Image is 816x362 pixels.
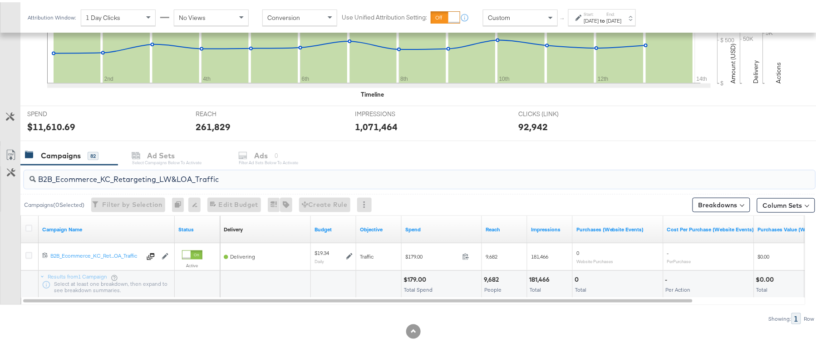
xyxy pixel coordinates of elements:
a: The number of people your ad was served to. [486,224,524,231]
span: Delivering [230,251,255,258]
span: 9,682 [486,251,497,258]
text: Amount (USD) [729,41,737,81]
span: Per Action [666,284,691,291]
input: Search Campaigns by Name, ID or Objective [36,165,743,182]
div: Delivery [224,224,243,231]
span: - [667,247,669,254]
div: $11,610.69 [27,118,75,131]
label: Start: [584,9,599,15]
a: The number of times a purchase was made tracked by your Custom Audience pixel on your website aft... [576,224,660,231]
a: Reflects the ability of your Ad Campaign to achieve delivery based on ad states, schedule and bud... [224,224,243,231]
label: Use Unified Attribution Setting: [342,11,427,20]
div: 0 [575,273,581,282]
span: Total Spend [404,284,433,291]
span: 181,466 [531,251,548,258]
sub: Daily [315,256,324,262]
div: $0.00 [756,273,777,282]
div: 261,829 [196,118,231,131]
span: Total [575,284,586,291]
a: The maximum amount you're willing to spend on your ads, on average each day or over the lifetime ... [315,224,353,231]
a: The average cost for each purchase tracked by your Custom Audience pixel on your website after pe... [667,224,754,231]
span: Total [757,284,768,291]
div: 82 [88,150,98,158]
div: - [665,273,670,282]
div: [DATE] [584,15,599,22]
div: B2B_Ecommerce_KC_Ret...OA_Traffic [50,250,141,257]
a: Your campaign name. [42,224,171,231]
button: Column Sets [757,196,815,210]
div: 0 [172,196,188,210]
button: Breakdowns [693,196,750,210]
strong: to [599,15,607,22]
span: Conversion [267,11,300,20]
span: No Views [179,11,206,20]
div: Timeline [361,88,384,97]
span: Total [530,284,541,291]
span: Custom [488,11,510,20]
sub: Per Purchase [667,256,691,262]
div: Attribution Window: [27,12,76,19]
div: 1,071,464 [355,118,398,131]
a: Shows the current state of your Ad Campaign. [178,224,216,231]
span: $0.00 [758,251,770,258]
a: The number of times your ad was served. On mobile apps an ad is counted as served the first time ... [531,224,569,231]
div: Campaigns ( 0 Selected) [24,199,84,207]
div: 92,942 [518,118,548,131]
span: SPEND [27,108,95,116]
span: CLICKS (LINK) [518,108,586,116]
div: [DATE] [607,15,622,22]
div: Campaigns [41,148,81,159]
span: ↑ [559,15,567,19]
div: 9,682 [484,273,501,282]
text: Delivery [752,58,760,81]
a: Your campaign's objective. [360,224,398,231]
text: Actions [775,60,783,81]
span: People [484,284,501,291]
span: Traffic [360,251,374,258]
sub: Website Purchases [576,256,613,262]
span: 1 Day Clicks [86,11,120,20]
span: $179.00 [405,251,459,258]
span: REACH [196,108,264,116]
div: Showing: [768,313,791,320]
div: $19.34 [315,247,329,254]
div: 1 [791,311,801,322]
div: $179.00 [403,273,429,282]
div: 181,466 [529,273,552,282]
div: Row [804,313,815,320]
label: End: [607,9,622,15]
span: 0 [576,247,579,254]
a: The total amount spent to date. [405,224,478,231]
a: B2B_Ecommerce_KC_Ret...OA_Traffic [50,250,141,259]
span: IMPRESSIONS [355,108,423,116]
label: Active [182,260,202,266]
